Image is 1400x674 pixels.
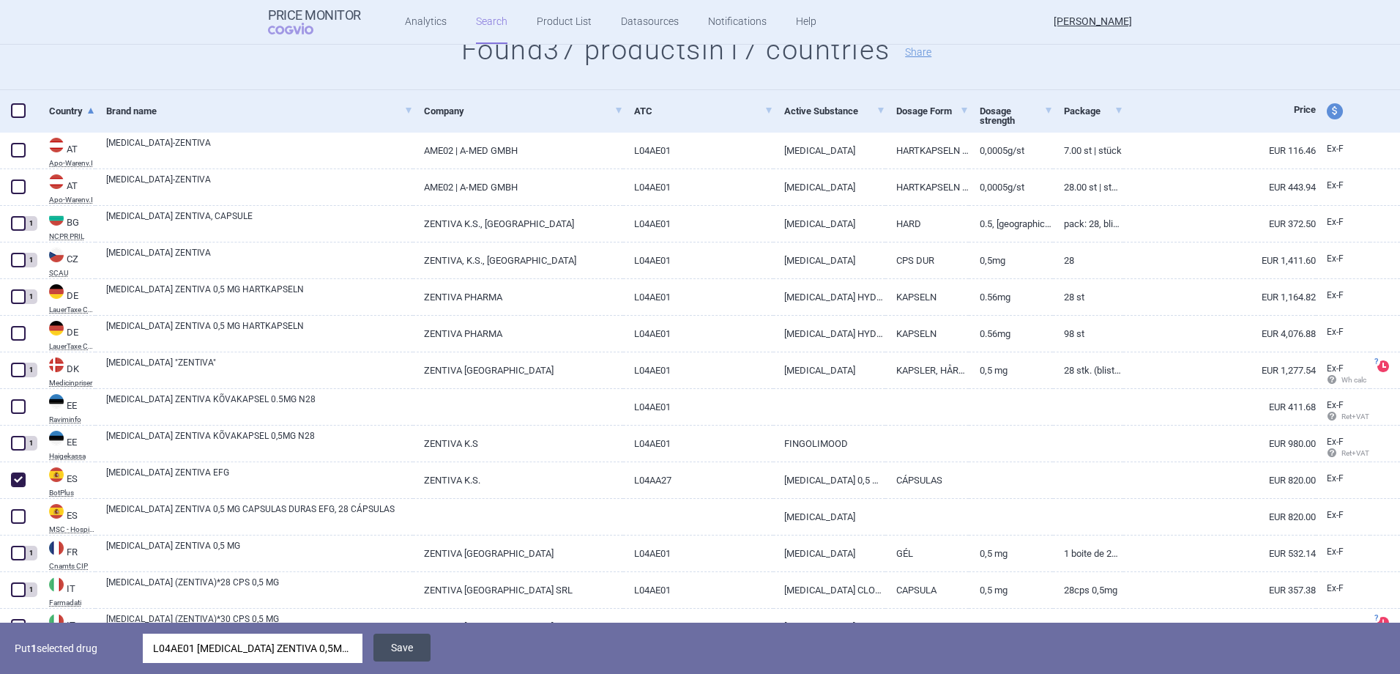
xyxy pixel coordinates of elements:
a: [MEDICAL_DATA] HYDROCHLORID 0,56 MG [773,279,885,315]
a: Ex-F [1316,285,1370,307]
a: ZENTIVA K.S., [GEOGRAPHIC_DATA] [413,206,623,242]
span: Ex-factory price [1327,583,1344,593]
a: Ex-F [1316,322,1370,344]
span: Ret+VAT calc [1327,412,1383,421]
img: Austria [49,174,64,189]
a: [MEDICAL_DATA] ZENTIVA KÕVAKAPSEL 0.5MG N28 [106,393,413,419]
abbr: Medicinpriser — Danish Medicine Agency. Erhverv Medicinpriser database for bussines. [49,379,95,387]
a: DEDELauerTaxe CGM [38,283,95,314]
abbr: Haigekassa — List of medicinal products published by Ministry of Social Affairs, Estonia. [49,453,95,460]
p: Put selected drug [15,634,132,663]
a: Brand name [106,93,413,129]
span: Ex-factory price [1327,144,1344,154]
a: 0,5MG [969,242,1053,278]
img: Czech Republic [49,248,64,262]
a: HARTKAPSELN 0,5MG [885,133,969,168]
a: ZENTIVA [GEOGRAPHIC_DATA] [413,352,623,388]
span: Ex-factory price [1327,180,1344,190]
div: 1 [24,289,37,304]
img: Bulgaria [49,211,64,226]
a: Country [49,93,95,129]
a: [MEDICAL_DATA]-ZENTIVA [106,173,413,199]
a: FINGOLIMOOD [773,426,885,462]
a: 28.00 ST | Stück [1053,169,1123,205]
a: ZENTIVA K.S. [413,462,623,498]
img: France [49,541,64,555]
a: [MEDICAL_DATA] [773,499,885,535]
a: KAPSELN [885,316,969,352]
span: Ex-factory price [1327,253,1344,264]
a: [MEDICAL_DATA] ZENTIVA 0,5 MG HARTKAPSELN [106,319,413,346]
a: ESESBotPlus [38,466,95,497]
span: Price [1294,104,1316,115]
abbr: Cnamts CIP — Database of National Insurance Fund for Salaried Worker (code CIP), France. [49,563,95,570]
a: [MEDICAL_DATA] [773,242,885,278]
a: ZENTIVA [GEOGRAPHIC_DATA] [413,536,623,571]
a: EUR 411.68 [1123,389,1316,425]
div: 1 [24,253,37,267]
a: ITITFarmadati [38,576,95,607]
div: L04AE01 [MEDICAL_DATA] ZENTIVA 0,5MG CPS DUR 28 BLI, 244318 [153,634,352,663]
div: 1 [24,436,37,451]
a: EEEEHaigekassa [38,429,95,460]
a: L04AA27 [623,462,773,498]
a: Pack: 28, Blister PVC/PVDC/Al [1053,206,1123,242]
a: CZCZSCAU [38,246,95,277]
div: L04AE01 [MEDICAL_DATA] ZENTIVA 0,5MG CPS DUR 28 BLI, 244318 [143,634,362,663]
span: ? [1371,614,1380,623]
a: Ex-F [1316,175,1370,197]
img: Estonia [49,394,64,409]
a: 0,5 mg [969,609,1053,645]
a: KAPSELN [885,279,969,315]
a: ZENTIVA [GEOGRAPHIC_DATA] SRL [413,609,623,645]
abbr: Apo-Warenv.I — Apothekerverlag Warenverzeichnis. Online database developed by the Österreichische... [49,196,95,204]
a: Ex-F [1316,541,1370,563]
div: 1 [24,546,37,560]
a: [MEDICAL_DATA] CLORIDRATO [773,609,885,645]
a: L04AE01 [623,572,773,608]
a: ? [1377,360,1395,372]
a: Company [424,93,623,129]
a: EUR 1,411.60 [1123,242,1316,278]
a: [MEDICAL_DATA] CLORIDRATO [773,572,885,608]
a: Ex-F [1316,468,1370,490]
img: Austria [49,138,64,152]
span: Ex-factory price [1327,437,1344,447]
a: ZENTIVA K.S [413,426,623,462]
a: EUR 4,076.88 [1123,316,1316,352]
abbr: NCPR PRIL — National Council on Prices and Reimbursement of Medicinal Products, Bulgaria. Registe... [49,233,95,240]
a: ZENTIVA [GEOGRAPHIC_DATA] SRL [413,572,623,608]
a: Ex-F Wh calc [1316,358,1370,392]
a: Price MonitorCOGVIO [268,8,361,36]
span: Ex-factory price [1327,473,1344,484]
span: Ex-factory price [1327,547,1344,557]
span: Ex-factory price [1327,400,1344,410]
a: [MEDICAL_DATA] 0,5 MG 28 CAPSULAS [773,462,885,498]
a: [MEDICAL_DATA] [773,169,885,205]
a: [MEDICAL_DATA] "ZENTIVA" [106,356,413,382]
div: 1 [24,216,37,231]
span: Ret+VAT calc [1327,449,1383,457]
span: Ex-factory price [1327,327,1344,337]
a: Ex-F [1316,248,1370,270]
img: Denmark [49,358,64,372]
a: [MEDICAL_DATA] [773,206,885,242]
a: 0,5 MG [969,572,1053,608]
a: [MEDICAL_DATA] ZENTIVA [106,246,413,273]
a: [MEDICAL_DATA] ZENTIVA 0,5 MG [106,539,413,566]
a: L04AE01 [623,426,773,462]
span: Ex-factory price [1327,217,1344,227]
abbr: Apo-Warenv.I — Apothekerverlag Warenverzeichnis. Online database developed by the Österreichische... [49,160,95,167]
span: Ex-factory price [1327,363,1344,374]
a: ITIT [38,612,95,643]
img: Germany [49,284,64,299]
a: 0.56mg [969,279,1053,315]
a: [MEDICAL_DATA] (ZENTIVA)*30 CPS 0,5 MG [106,612,413,639]
a: Dosage strength [980,93,1053,138]
abbr: BotPlus — Online database developed by the General Council of Official Associations of Pharmacist... [49,489,95,497]
abbr: Farmadati — Online database developed by Farmadati Italia S.r.l., Italia. [49,599,95,607]
a: ZENTIVA PHARMA [413,316,623,352]
a: EUR 820.00 [1123,462,1316,498]
a: 0,5 mg [969,352,1053,388]
a: BGBGNCPR PRIL [38,210,95,240]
